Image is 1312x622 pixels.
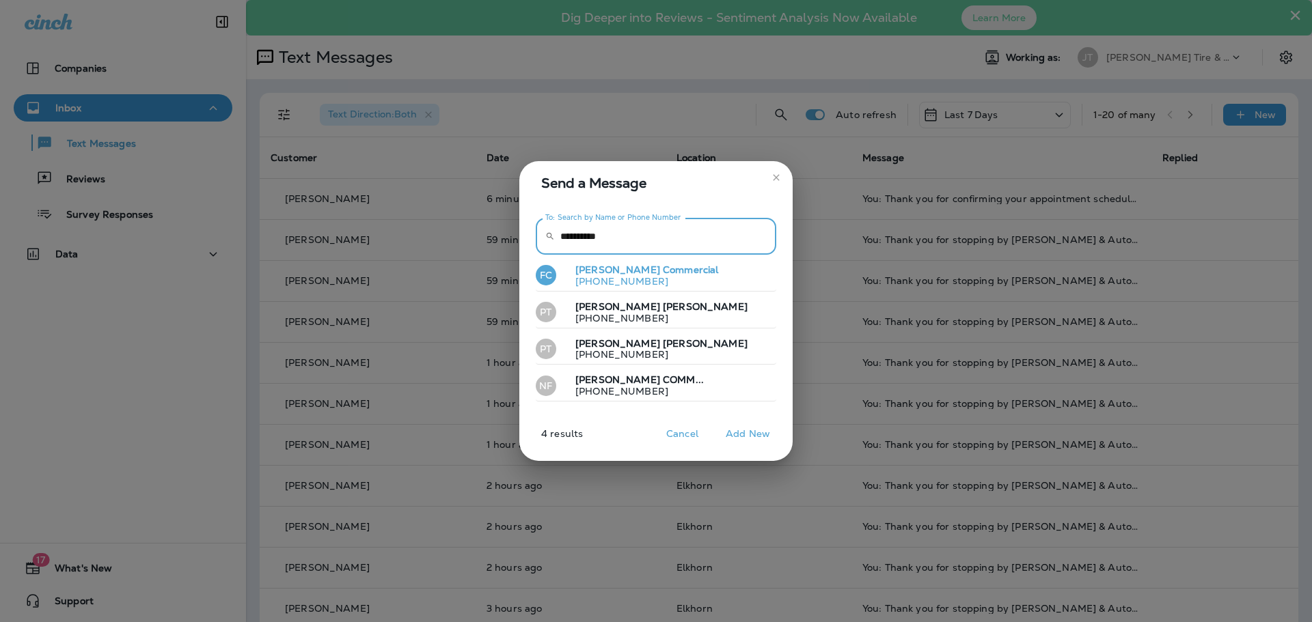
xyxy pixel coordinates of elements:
p: [PHONE_NUMBER] [564,349,748,360]
span: [PERSON_NAME] COMM... [575,373,704,386]
p: [PHONE_NUMBER] [564,276,718,287]
button: PT[PERSON_NAME] [PERSON_NAME][PHONE_NUMBER] [536,334,776,365]
button: NF [PERSON_NAME] COMM...[PHONE_NUMBER] [536,370,776,401]
span: [PERSON_NAME] [575,337,660,350]
button: PT[PERSON_NAME] [PERSON_NAME][PHONE_NUMBER] [536,297,776,328]
span: Send a Message [541,172,776,194]
button: Cancel [657,423,708,444]
p: 4 results [514,428,583,450]
label: To: Search by Name or Phone Number [545,212,681,223]
div: PT [536,339,556,359]
span: [PERSON_NAME] [663,337,748,350]
span: [PERSON_NAME] [575,300,660,313]
button: close [765,167,787,188]
span: Commercial [663,264,718,276]
p: [PHONE_NUMBER] [564,313,748,324]
div: NF [536,376,556,396]
span: [PERSON_NAME] [575,264,660,276]
button: Add New [719,423,777,444]
div: FC [536,265,556,285]
p: [PHONE_NUMBER] [564,386,704,397]
div: PT [536,302,556,322]
button: FC[PERSON_NAME] Commercial[PHONE_NUMBER] [536,260,776,292]
span: [PERSON_NAME] [663,300,748,313]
